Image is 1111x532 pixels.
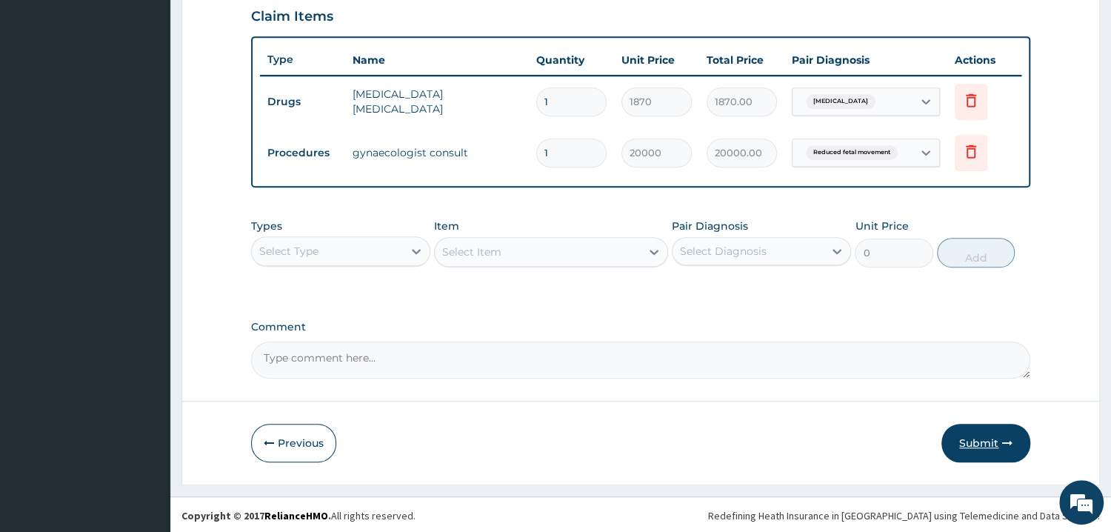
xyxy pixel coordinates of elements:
th: Quantity [529,45,614,75]
div: Minimize live chat window [243,7,278,43]
th: Type [260,46,345,73]
textarea: Type your message and hit 'Enter' [7,365,282,417]
label: Unit Price [855,219,908,233]
td: [MEDICAL_DATA] [MEDICAL_DATA] [345,79,529,124]
span: [MEDICAL_DATA] [806,94,875,109]
td: Procedures [260,139,345,167]
label: Types [251,220,282,233]
span: We're online! [86,167,204,316]
label: Comment [251,321,1030,333]
img: d_794563401_company_1708531726252_794563401 [27,74,60,111]
strong: Copyright © 2017 . [181,509,331,522]
td: gynaecologist consult [345,138,529,167]
div: Redefining Heath Insurance in [GEOGRAPHIC_DATA] using Telemedicine and Data Science! [708,508,1100,523]
h3: Claim Items [251,9,333,25]
div: Chat with us now [77,83,249,102]
td: Drugs [260,88,345,116]
span: Reduced fetal movement [806,145,898,160]
th: Unit Price [614,45,699,75]
a: RelianceHMO [264,509,328,522]
th: Pair Diagnosis [784,45,947,75]
button: Previous [251,424,336,462]
th: Name [345,45,529,75]
button: Submit [941,424,1030,462]
label: Item [434,219,459,233]
div: Select Type [259,244,318,259]
th: Actions [947,45,1021,75]
div: Select Diagnosis [680,244,767,259]
label: Pair Diagnosis [672,219,748,233]
th: Total Price [699,45,784,75]
button: Add [937,238,1015,267]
